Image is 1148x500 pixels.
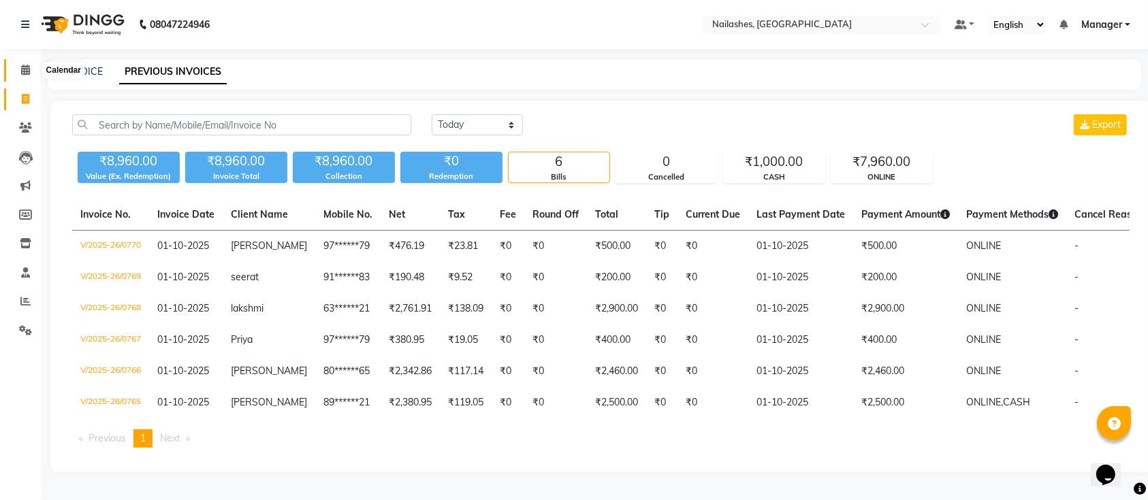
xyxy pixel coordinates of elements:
[748,231,853,263] td: 01-10-2025
[677,293,748,324] td: ₹0
[400,152,503,171] div: ₹0
[677,262,748,293] td: ₹0
[1074,333,1079,346] span: -
[686,208,740,220] span: Current Due
[150,5,210,44] b: 08047224946
[748,387,853,418] td: 01-10-2025
[157,239,209,252] span: 01-10-2025
[646,356,677,387] td: ₹0
[587,231,646,263] td: ₹500.00
[72,231,149,263] td: V/2025-26/0770
[1092,118,1121,131] span: Export
[524,293,587,324] td: ₹0
[492,231,524,263] td: ₹0
[587,293,646,324] td: ₹2,900.00
[500,208,516,220] span: Fee
[119,60,227,84] a: PREVIOUS INVOICES
[231,396,307,408] span: [PERSON_NAME]
[724,171,825,183] div: CASH
[524,231,587,263] td: ₹0
[35,5,128,44] img: logo
[185,152,287,171] div: ₹8,960.00
[157,208,214,220] span: Invoice Date
[616,171,717,183] div: Cancelled
[677,324,748,356] td: ₹0
[966,333,1001,346] span: ONLINE
[853,324,958,356] td: ₹400.00
[492,356,524,387] td: ₹0
[587,387,646,418] td: ₹2,500.00
[78,171,180,182] div: Value (Ex. Redemption)
[78,152,180,171] div: ₹8,960.00
[157,365,209,377] span: 01-10-2025
[381,293,440,324] td: ₹2,761.91
[966,271,1001,283] span: ONLINE
[587,262,646,293] td: ₹200.00
[587,356,646,387] td: ₹2,460.00
[492,293,524,324] td: ₹0
[72,356,149,387] td: V/2025-26/0766
[323,208,372,220] span: Mobile No.
[532,208,579,220] span: Round Off
[1074,271,1079,283] span: -
[724,152,825,171] div: ₹1,000.00
[677,231,748,263] td: ₹0
[646,387,677,418] td: ₹0
[1074,396,1079,408] span: -
[381,387,440,418] td: ₹2,380.95
[966,365,1001,377] span: ONLINE
[509,152,609,171] div: 6
[381,324,440,356] td: ₹380.95
[293,171,395,182] div: Collection
[756,208,845,220] span: Last Payment Date
[966,239,1001,252] span: ONLINE
[400,171,503,182] div: Redemption
[492,262,524,293] td: ₹0
[231,208,288,220] span: Client Name
[185,171,287,182] div: Invoice Total
[440,324,492,356] td: ₹19.05
[853,293,958,324] td: ₹2,900.00
[231,302,264,314] span: lakshmi
[72,429,1130,448] nav: Pagination
[595,208,618,220] span: Total
[381,231,440,263] td: ₹476.19
[524,324,587,356] td: ₹0
[157,396,209,408] span: 01-10-2025
[440,262,492,293] td: ₹9.52
[748,293,853,324] td: 01-10-2025
[587,324,646,356] td: ₹400.00
[89,432,126,444] span: Previous
[231,271,259,283] span: seerat
[72,293,149,324] td: V/2025-26/0768
[1091,446,1134,486] iframe: chat widget
[492,387,524,418] td: ₹0
[72,324,149,356] td: V/2025-26/0767
[524,356,587,387] td: ₹0
[440,356,492,387] td: ₹117.14
[646,293,677,324] td: ₹0
[853,387,958,418] td: ₹2,500.00
[440,387,492,418] td: ₹119.05
[1074,365,1079,377] span: -
[72,387,149,418] td: V/2025-26/0765
[231,365,307,377] span: [PERSON_NAME]
[157,271,209,283] span: 01-10-2025
[646,324,677,356] td: ₹0
[861,208,950,220] span: Payment Amount
[231,239,307,252] span: [PERSON_NAME]
[1074,239,1079,252] span: -
[1081,18,1122,32] span: Manager
[440,293,492,324] td: ₹138.09
[43,63,84,79] div: Calendar
[748,356,853,387] td: 01-10-2025
[646,262,677,293] td: ₹0
[654,208,669,220] span: Tip
[492,324,524,356] td: ₹0
[448,208,465,220] span: Tax
[389,208,405,220] span: Net
[1074,114,1127,135] button: Export
[381,262,440,293] td: ₹190.48
[748,262,853,293] td: 01-10-2025
[440,231,492,263] td: ₹23.81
